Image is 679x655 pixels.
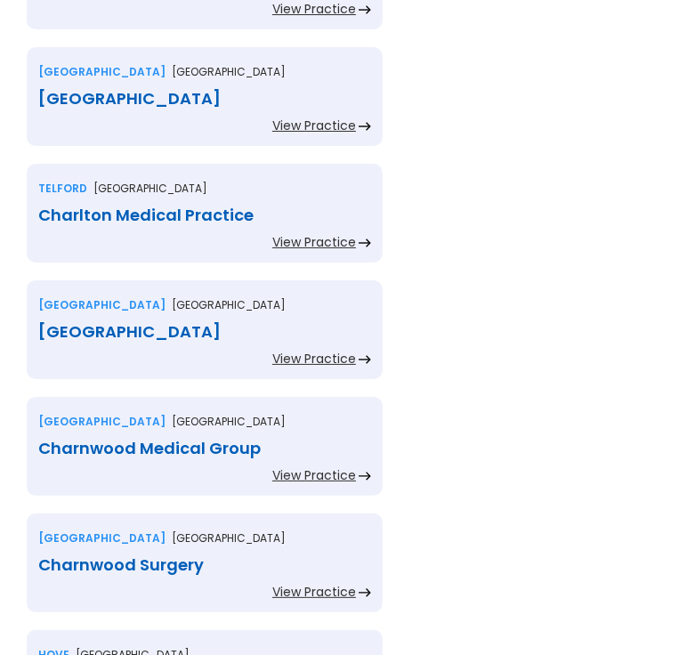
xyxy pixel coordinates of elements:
p: [GEOGRAPHIC_DATA] [172,296,286,314]
div: [GEOGRAPHIC_DATA] [38,296,166,314]
p: [GEOGRAPHIC_DATA] [172,413,286,431]
div: View Practice [272,350,356,368]
div: [GEOGRAPHIC_DATA] [38,413,166,431]
div: View Practice [272,117,356,134]
div: View Practice [272,466,356,484]
div: Charnwood Medical Group [38,440,371,457]
a: Telford[GEOGRAPHIC_DATA]Charlton Medical PracticeView Practice [27,164,383,280]
div: View Practice [272,233,356,251]
a: [GEOGRAPHIC_DATA][GEOGRAPHIC_DATA][GEOGRAPHIC_DATA]View Practice [27,47,383,164]
div: [GEOGRAPHIC_DATA] [38,530,166,547]
div: Charlton Medical Practice [38,206,371,224]
div: Telford [38,180,87,198]
p: [GEOGRAPHIC_DATA] [172,63,286,81]
a: [GEOGRAPHIC_DATA][GEOGRAPHIC_DATA]Charnwood Medical GroupView Practice [27,397,383,513]
p: [GEOGRAPHIC_DATA] [172,530,286,547]
div: View Practice [272,583,356,601]
div: Charnwood Surgery [38,556,371,574]
a: [GEOGRAPHIC_DATA][GEOGRAPHIC_DATA][GEOGRAPHIC_DATA]View Practice [27,280,383,397]
div: [GEOGRAPHIC_DATA] [38,63,166,81]
a: [GEOGRAPHIC_DATA][GEOGRAPHIC_DATA]Charnwood SurgeryView Practice [27,513,383,630]
div: [GEOGRAPHIC_DATA] [38,323,371,341]
div: [GEOGRAPHIC_DATA] [38,90,371,108]
p: [GEOGRAPHIC_DATA] [93,180,207,198]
